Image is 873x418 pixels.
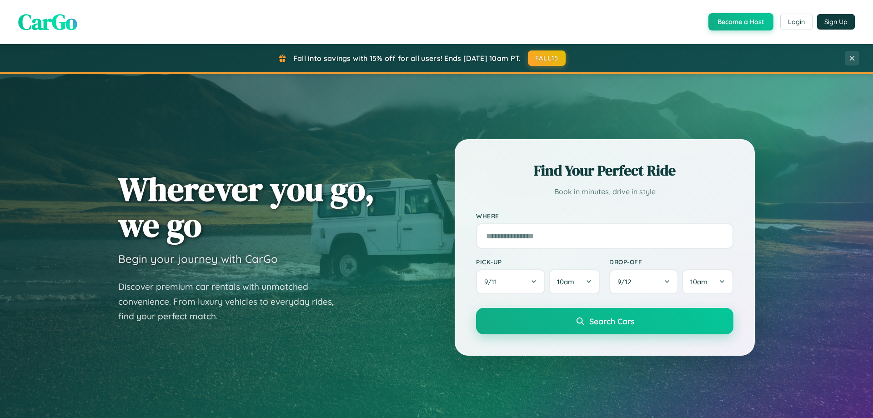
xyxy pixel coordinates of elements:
[18,7,77,37] span: CarGo
[476,185,733,198] p: Book in minutes, drive in style
[682,269,733,294] button: 10am
[293,54,521,63] span: Fall into savings with 15% off for all users! Ends [DATE] 10am PT.
[528,50,566,66] button: FALL15
[817,14,855,30] button: Sign Up
[617,277,636,286] span: 9 / 12
[476,258,600,266] label: Pick-up
[476,212,733,220] label: Where
[476,269,545,294] button: 9/11
[557,277,574,286] span: 10am
[589,316,634,326] span: Search Cars
[609,258,733,266] label: Drop-off
[690,277,707,286] span: 10am
[118,279,346,324] p: Discover premium car rentals with unmatched convenience. From luxury vehicles to everyday rides, ...
[609,269,678,294] button: 9/12
[476,161,733,181] h2: Find Your Perfect Ride
[549,269,600,294] button: 10am
[708,13,773,30] button: Become a Host
[780,14,813,30] button: Login
[476,308,733,334] button: Search Cars
[118,252,278,266] h3: Begin your journey with CarGo
[484,277,502,286] span: 9 / 11
[118,171,375,243] h1: Wherever you go, we go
